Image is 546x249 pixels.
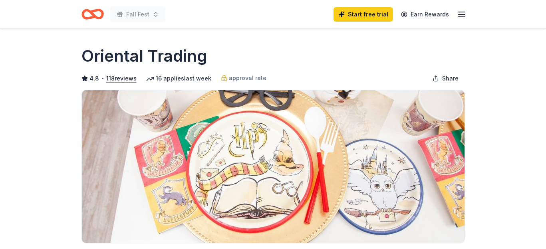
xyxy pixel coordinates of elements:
[82,90,465,243] img: Image for Oriental Trading
[89,74,99,83] span: 4.8
[101,75,104,82] span: •
[221,73,266,83] a: approval rate
[106,74,137,83] button: 118reviews
[334,7,393,22] a: Start free trial
[110,6,165,22] button: Fall Fest
[81,45,207,67] h1: Oriental Trading
[442,74,459,83] span: Share
[426,70,465,86] button: Share
[126,10,149,19] span: Fall Fest
[146,74,211,83] div: 16 applies last week
[229,73,266,83] span: approval rate
[81,5,104,24] a: Home
[396,7,454,22] a: Earn Rewards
